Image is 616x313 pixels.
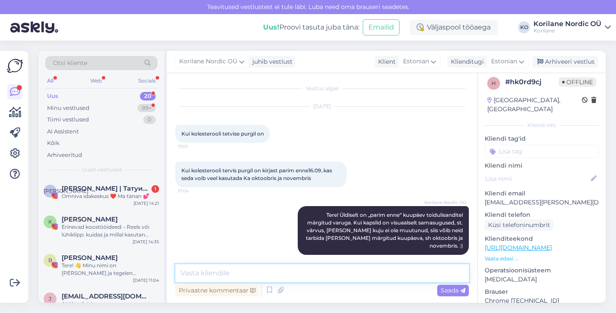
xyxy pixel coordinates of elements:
span: Korilane Nordic OÜ [424,199,466,206]
p: [MEDICAL_DATA] [485,275,599,284]
p: Kliendi email [485,189,599,198]
img: Askly Logo [7,58,23,74]
div: [DATE] [175,103,469,110]
span: Otsi kliente [53,59,87,68]
div: 99+ [137,104,156,112]
div: 0 [143,115,156,124]
div: Proovi tasuta juba täna: [263,22,359,32]
div: AI Assistent [47,127,79,136]
p: Kliendi nimi [485,161,599,170]
span: B [48,257,52,263]
span: Kui kolesterooli tervis purgil on kirjast parim enne16.09..kas seda voib veel kasutada Ka oktoobr... [181,167,333,181]
div: Web [89,75,104,86]
span: Offline [559,77,596,87]
span: Tere! Üldiselt on „parim enne“ kuupäev toidulisanditel märgitud varuga. Kui kapslid on visuaalsel... [306,212,464,249]
p: Operatsioonisüsteem [485,266,599,275]
div: Aitäh teile! :) [62,300,159,308]
span: Korilane Nordic OÜ [179,57,237,66]
div: juhib vestlust [249,57,293,66]
div: Korilane Nordic OÜ [533,21,601,27]
div: # hk0rd9cj [505,77,559,87]
div: Socials [136,75,157,86]
div: All [45,75,55,86]
span: 17:01 [178,143,210,150]
span: K [48,219,52,225]
div: Kõik [47,139,59,148]
div: [DATE] 14:21 [133,200,159,207]
input: Lisa nimi [485,174,589,183]
div: Arhiveeritud [47,151,82,159]
div: Arhiveeri vestlus [532,56,598,68]
span: Estonian [491,57,517,66]
span: 17:14 [434,255,466,262]
div: [DATE] 14:35 [133,239,159,245]
p: Vaata edasi ... [485,255,599,263]
p: Brauser [485,287,599,296]
span: Estonian [403,57,429,66]
span: Brigita Taevere [62,254,118,262]
div: Vestlus algas [175,85,469,92]
a: [URL][DOMAIN_NAME] [485,244,552,251]
span: АЛИНА | Татуированная мама, специалист по анализу рисунка [62,185,151,192]
div: Minu vestlused [47,104,89,112]
p: [EMAIL_ADDRESS][PERSON_NAME][DOMAIN_NAME] [485,198,599,207]
div: Väljaspool tööaega [410,20,498,35]
div: 1 [151,185,159,193]
span: [PERSON_NAME] [44,188,89,194]
div: Privaatne kommentaar [175,285,259,296]
div: Tere! 👋 Minu nimi on [PERSON_NAME] ja tegelen sisuloomisega Instagramis ✨. Sooviksin teha koostöö... [62,262,159,277]
div: Erinevad koostööideed: • Reels või lühiklipp: kuidas ja millal kasutan Korilase tooteid oma igapä... [62,223,159,239]
span: Uued vestlused [82,166,121,174]
span: Saada [441,286,465,294]
p: Klienditeekond [485,234,599,243]
span: Kui kolesterooli tetvise purgil on [181,130,264,137]
div: Klient [375,57,396,66]
p: Kliendi tag'id [485,134,599,143]
div: Omniva idakeskus ❤️ Ma tänan 💕 [62,192,159,200]
div: Kliendi info [485,121,599,129]
p: Kliendi telefon [485,210,599,219]
span: jaanikaneemoja@gmail.com [62,292,151,300]
div: 20 [140,92,156,100]
span: j [49,295,51,302]
div: [DATE] 11:04 [133,277,159,283]
div: [GEOGRAPHIC_DATA], [GEOGRAPHIC_DATA] [487,96,582,114]
span: 17:04 [178,188,210,194]
a: Korilane Nordic OÜKorilane [533,21,611,34]
span: Kristina Karu [62,216,118,223]
input: Lisa tag [485,145,599,158]
div: Tiimi vestlused [47,115,89,124]
div: Uus [47,92,58,100]
p: Chrome [TECHNICAL_ID] [485,296,599,305]
div: Küsi telefoninumbrit [485,219,554,231]
button: Emailid [363,19,400,35]
span: h [492,80,496,86]
div: KO [518,21,530,33]
div: Klienditugi [447,57,484,66]
b: Uus! [263,23,279,31]
div: Korilane [533,27,601,34]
